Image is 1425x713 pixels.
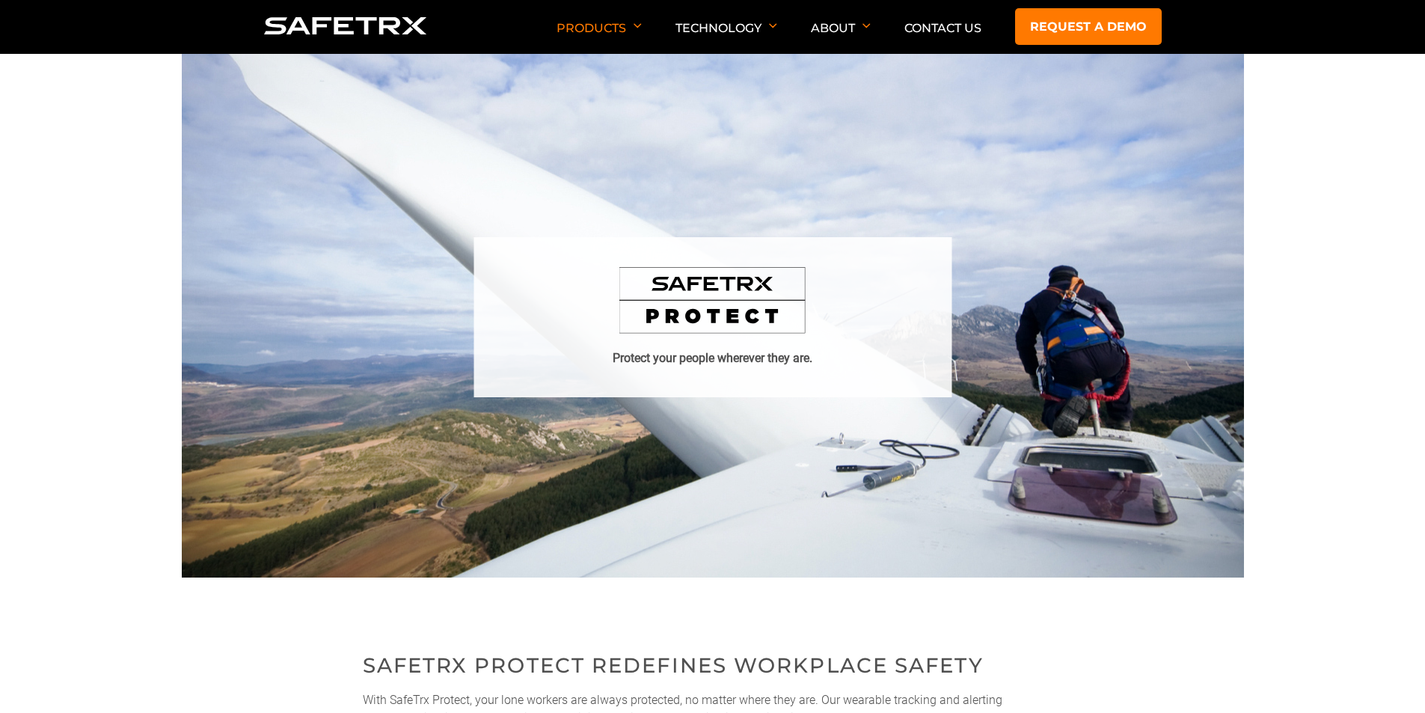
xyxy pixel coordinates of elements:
h2: SafeTrx Protect redefines workplace safety [363,650,1063,680]
img: Logo SafeTrx [264,17,427,34]
a: Contact Us [904,21,981,35]
p: About [811,21,871,54]
img: SafeTrx Protect logo [619,267,806,334]
img: Hero SafeTrx [182,54,1244,578]
h1: Protect your people wherever they are. [613,349,812,367]
p: Products [557,21,642,54]
img: Arrow down [769,23,777,28]
a: Request a demo [1015,8,1162,45]
img: Arrow down [862,23,871,28]
img: Arrow down [634,23,642,28]
p: Technology [675,21,777,54]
